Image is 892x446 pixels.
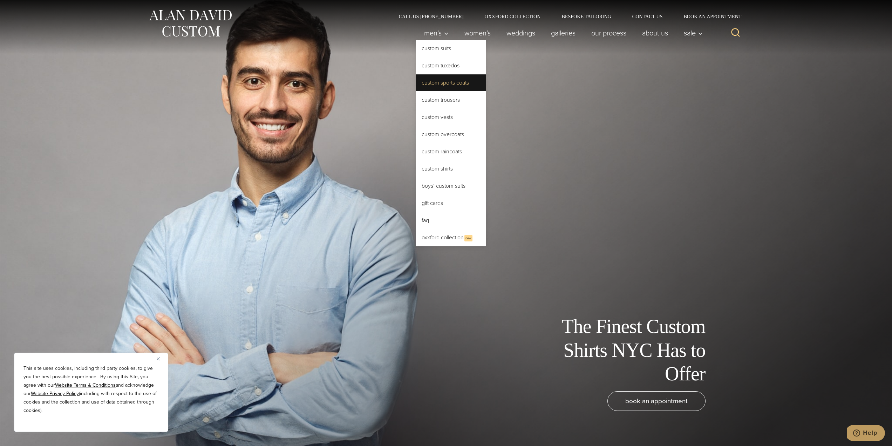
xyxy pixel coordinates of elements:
a: weddings [498,26,543,40]
a: Oxxford Collection [474,14,551,19]
a: Custom Shirts [416,160,486,177]
a: Galleries [543,26,583,40]
a: Gift Cards [416,195,486,212]
a: Call Us [PHONE_NUMBER] [388,14,474,19]
button: View Search Form [727,25,744,41]
img: Close [157,357,160,360]
a: book an appointment [607,391,706,411]
a: About Us [634,26,676,40]
a: Contact Us [622,14,673,19]
h1: The Finest Custom Shirts NYC Has to Offer [548,315,706,386]
button: Men’s sub menu toggle [416,26,456,40]
a: Custom Trousers [416,92,486,108]
span: book an appointment [625,396,688,406]
a: FAQ [416,212,486,229]
a: Custom Raincoats [416,143,486,160]
a: Custom Overcoats [416,126,486,143]
button: Sale sub menu toggle [676,26,706,40]
nav: Secondary Navigation [388,14,744,19]
a: Custom Vests [416,109,486,126]
a: Women’s [456,26,498,40]
p: This site uses cookies, including third party cookies, to give you the best possible experience. ... [23,364,159,415]
nav: Primary Navigation [416,26,706,40]
a: Boys’ Custom Suits [416,178,486,194]
a: Oxxford CollectionNew [416,229,486,246]
a: Bespoke Tailoring [551,14,621,19]
img: Alan David Custom [148,8,232,39]
a: Book an Appointment [673,14,744,19]
a: Custom Suits [416,40,486,57]
a: Our Process [583,26,634,40]
a: Custom Tuxedos [416,57,486,74]
button: Close [157,354,165,363]
span: New [464,235,472,241]
a: Website Terms & Conditions [55,381,116,389]
a: Website Privacy Policy [31,390,79,397]
a: Custom Sports Coats [416,74,486,91]
iframe: Opens a widget where you can chat to one of our agents [847,425,885,442]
